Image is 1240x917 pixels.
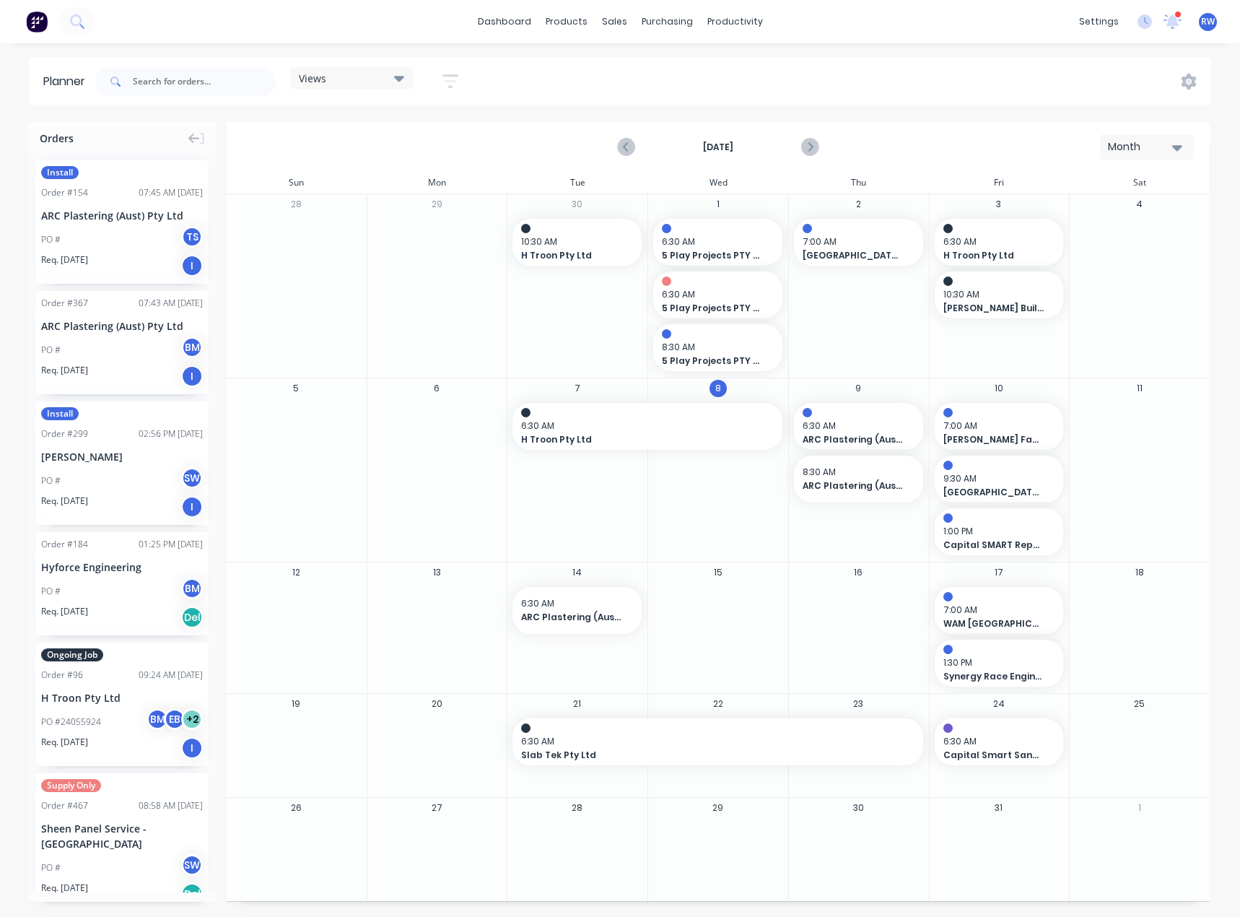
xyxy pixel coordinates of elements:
[709,799,727,817] button: 29
[41,253,88,266] span: Req. [DATE]
[990,799,1008,817] button: 31
[299,71,326,86] span: Views
[1108,139,1174,155] div: Month
[26,11,48,32] img: Factory
[569,695,586,713] button: 21
[41,799,88,812] div: Order # 467
[943,539,1044,552] span: Capital SMART Repairs - [GEOGRAPHIC_DATA]
[521,597,626,610] span: 6:30 AM
[943,472,1048,485] span: 9:30 AM
[181,336,203,358] div: BM
[653,219,782,266] div: 6:30 AM5 Play Projects PTY LTD
[428,799,445,817] button: 27
[367,172,507,194] div: Mon
[287,799,305,817] button: 26
[521,433,748,446] span: H Troon Pty Ltd
[181,883,203,905] div: Del
[1131,380,1148,397] button: 11
[41,186,88,199] div: Order # 154
[935,219,1064,266] div: 6:30 AMH Troon Pty Ltd
[943,235,1048,248] span: 6:30 AM
[709,564,727,581] button: 15
[181,737,203,759] div: I
[41,861,61,874] div: PO #
[41,585,61,598] div: PO #
[850,799,867,817] button: 30
[1131,695,1148,713] button: 25
[41,364,88,377] span: Req. [DATE]
[943,670,1044,683] span: Synergy Race Engines
[803,479,903,492] span: ARC Plastering (Aust) Pty Ltd
[181,496,203,518] div: I
[226,172,367,194] div: Sun
[41,495,88,508] span: Req. [DATE]
[41,821,203,851] div: Sheen Panel Service - [GEOGRAPHIC_DATA]
[41,716,101,729] div: PO #24055924
[181,854,203,876] div: SW
[850,695,867,713] button: 23
[990,564,1008,581] button: 17
[164,708,185,730] div: EB
[850,564,867,581] button: 16
[569,380,586,397] button: 7
[803,420,907,433] span: 6:30 AM
[803,433,903,446] span: ARC Plastering (Aust) Pty Ltd
[943,249,1044,262] span: H Troon Pty Ltd
[428,564,445,581] button: 13
[41,166,79,179] span: Install
[943,288,1048,301] span: 10:30 AM
[139,186,203,199] div: 07:45 AM [DATE]
[181,578,203,599] div: BM
[943,420,1048,433] span: 7:00 AM
[41,648,103,661] span: Ongoing Job
[619,138,635,156] button: Previous page
[41,427,88,440] div: Order # 299
[801,138,818,156] button: Next page
[1100,134,1194,160] button: Month
[147,708,168,730] div: BM
[521,249,621,262] span: H Troon Pty Ltd
[1131,564,1148,581] button: 18
[662,235,767,248] span: 6:30 AM
[139,799,203,812] div: 08:58 AM [DATE]
[181,226,203,248] div: TS
[990,380,1008,397] button: 10
[181,255,203,277] div: I
[595,11,634,32] div: sales
[181,467,203,489] div: SW
[935,718,1064,765] div: 6:30 AMCapital Smart Sandgate
[850,380,867,397] button: 9
[507,172,647,194] div: Tue
[512,219,642,266] div: 10:30 AMH Troon Pty Ltd
[935,508,1064,555] div: 1:00 PMCapital SMART Repairs - [GEOGRAPHIC_DATA]
[133,67,276,96] input: Search for orders...
[521,420,767,433] span: 6:30 AM
[662,249,762,262] span: 5 Play Projects PTY LTD
[181,607,203,628] div: Del
[709,196,727,213] button: 1
[41,605,88,618] span: Req. [DATE]
[647,172,788,194] div: Wed
[700,11,770,32] div: productivity
[428,695,445,713] button: 20
[662,341,767,354] span: 8:30 AM
[41,560,203,575] div: Hyforce Engineering
[653,271,782,318] div: 6:30 AM5 Play Projects PTY LTD
[943,525,1048,538] span: 1:00 PM
[929,172,1070,194] div: Fri
[788,172,929,194] div: Thu
[634,11,700,32] div: purchasing
[1072,11,1126,32] div: settings
[428,380,445,397] button: 6
[662,288,767,301] span: 6:30 AM
[41,538,88,551] div: Order # 184
[538,11,595,32] div: products
[139,538,203,551] div: 01:25 PM [DATE]
[1131,799,1148,817] button: 1
[662,302,762,315] span: 5 Play Projects PTY LTD
[803,235,907,248] span: 7:00 AM
[287,196,305,213] button: 28
[521,235,626,248] span: 10:30 AM
[794,219,923,266] div: 7:00 AM[GEOGRAPHIC_DATA][PERSON_NAME]
[512,587,642,634] div: 6:30 AMARC Plastering (Aust) Pty Ltd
